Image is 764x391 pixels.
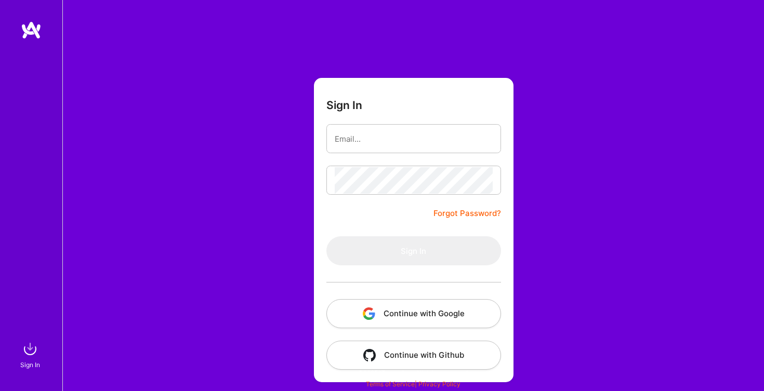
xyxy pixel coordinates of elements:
div: Sign In [20,359,40,370]
input: Email... [335,126,493,152]
button: Continue with Github [326,341,501,370]
span: | [366,380,460,388]
h3: Sign In [326,99,362,112]
a: Terms of Service [366,380,415,388]
a: Forgot Password? [433,207,501,220]
div: © 2025 ATeams Inc., All rights reserved. [62,360,764,386]
button: Continue with Google [326,299,501,328]
img: sign in [20,339,41,359]
img: logo [21,21,42,39]
img: icon [363,349,376,361]
button: Sign In [326,236,501,265]
img: icon [363,307,375,320]
a: sign inSign In [22,339,41,370]
a: Privacy Policy [418,380,460,388]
